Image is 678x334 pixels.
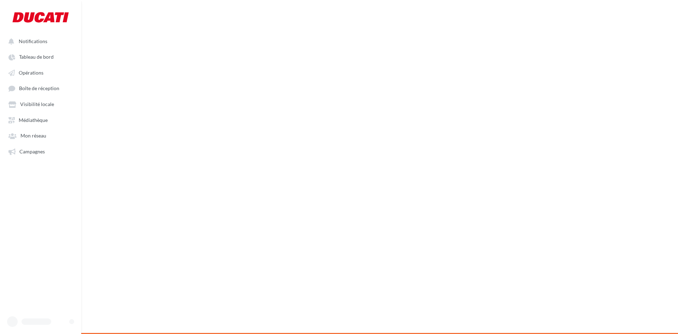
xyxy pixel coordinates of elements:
button: Notifications [4,35,74,47]
a: Campagnes [4,145,77,158]
span: Notifications [19,38,47,44]
span: Mon réseau [20,133,46,139]
span: Médiathèque [19,117,48,123]
span: Opérations [19,70,43,76]
span: Visibilité locale [20,101,54,107]
a: Boîte de réception [4,82,77,95]
span: Campagnes [19,148,45,154]
a: Visibilité locale [4,98,77,110]
span: Tableau de bord [19,54,54,60]
a: Médiathèque [4,113,77,126]
span: Boîte de réception [19,86,59,92]
a: Opérations [4,66,77,79]
a: Tableau de bord [4,50,77,63]
a: Mon réseau [4,129,77,142]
